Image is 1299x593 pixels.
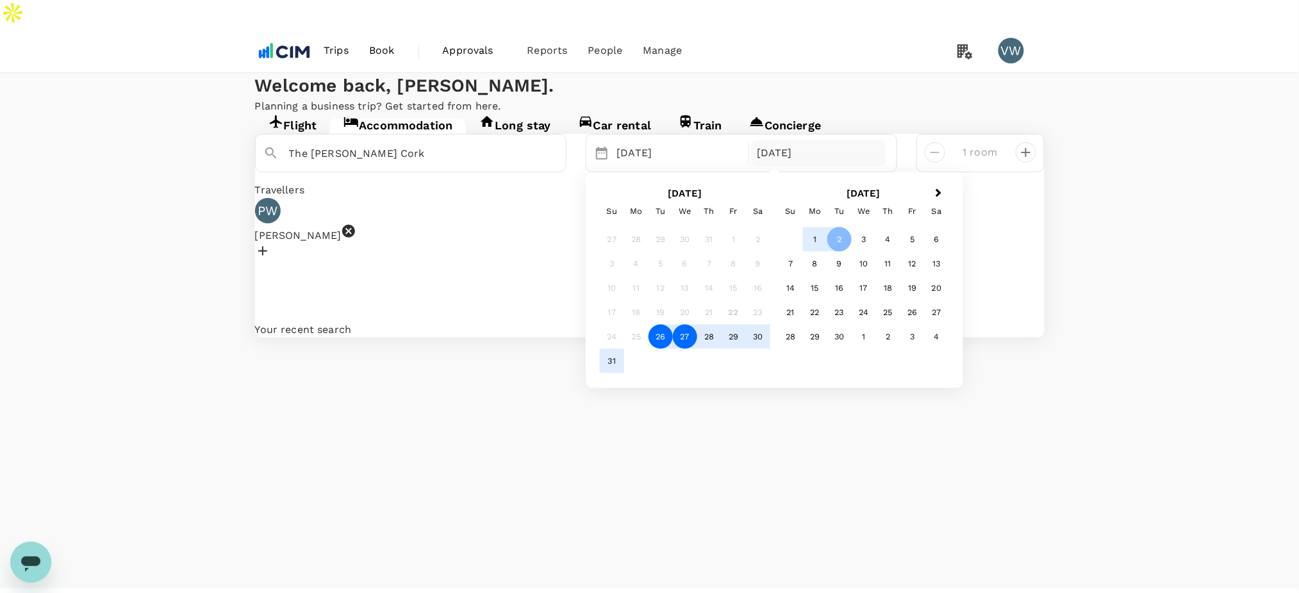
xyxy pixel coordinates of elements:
[803,199,827,223] div: Monday
[565,118,665,142] a: Car rental
[600,199,624,223] div: Sunday
[722,276,746,300] div: Not available Friday, August 15th, 2025
[596,188,775,199] h2: [DATE]
[925,276,949,300] div: Choose Saturday, September 20th, 2025
[722,325,746,349] div: Choose Friday, August 29th, 2025
[900,325,925,349] div: Choose Friday, October 3rd, 2025
[956,142,1005,163] input: Add rooms
[736,118,834,142] a: Concierge
[600,276,624,300] div: Not available Sunday, August 10th, 2025
[827,325,852,349] div: Choose Tuesday, September 30th, 2025
[779,325,803,349] div: Choose Sunday, September 28th, 2025
[803,227,827,252] div: Choose Monday, September 1st, 2025
[779,300,803,325] div: Choose Sunday, September 21st, 2025
[10,542,51,583] iframe: Button to launch messaging window
[697,252,722,276] div: Not available Thursday, August 7th, 2025
[330,118,466,142] a: Accommodation
[779,252,803,276] div: Choose Sunday, September 7th, 2025
[433,29,517,72] a: Approvals
[803,252,827,276] div: Choose Monday, September 8th, 2025
[722,300,746,325] div: Not available Friday, August 22nd, 2025
[925,252,949,276] div: Choose Saturday, September 13th, 2025
[876,199,900,223] div: Thursday
[827,276,852,300] div: Choose Tuesday, September 16th, 2025
[673,227,697,252] div: Not available Wednesday, July 30th, 2025
[876,300,900,325] div: Choose Thursday, September 25th, 2025
[359,29,405,72] a: Book
[255,118,331,142] a: Flight
[649,252,673,276] div: Not available Tuesday, August 5th, 2025
[600,325,624,349] div: Not available Sunday, August 24th, 2025
[803,325,827,349] div: Choose Monday, September 29th, 2025
[665,118,736,142] a: Train
[803,300,827,325] div: Choose Monday, September 22nd, 2025
[600,349,624,373] div: Choose Sunday, August 31st, 2025
[443,43,507,58] span: Approvals
[289,143,522,163] input: Search cities, hotels, work locations
[600,252,624,276] div: Not available Sunday, August 3rd, 2025
[673,300,697,325] div: Not available Wednesday, August 20th, 2025
[369,43,395,58] span: Book
[324,43,349,58] span: Trips
[827,199,852,223] div: Tuesday
[852,300,876,325] div: Choose Wednesday, September 24th, 2025
[925,227,949,252] div: Choose Saturday, September 6th, 2025
[624,227,649,252] div: Not available Monday, July 28th, 2025
[925,325,949,349] div: Choose Saturday, October 4th, 2025
[1016,142,1036,163] button: decrease
[649,325,673,349] div: Not available Tuesday, August 26th, 2025
[852,325,876,349] div: Choose Wednesday, October 1st, 2025
[852,199,876,223] div: Wednesday
[255,198,281,223] div: PW
[779,199,803,223] div: Sunday
[255,37,314,65] img: CIM ENVIRONMENTAL PTY LTD
[746,199,770,223] div: Saturday
[673,199,697,223] div: Wednesday
[746,276,770,300] div: Not available Saturday, August 16th, 2025
[752,140,886,166] div: [DATE]
[624,199,649,223] div: Monday
[255,229,342,241] span: [PERSON_NAME]
[900,199,925,223] div: Friday
[876,227,900,252] div: Choose Thursday, September 4th, 2025
[779,276,803,300] div: Choose Sunday, September 14th, 2025
[746,227,770,252] div: Not available Saturday, August 2nd, 2025
[925,300,949,325] div: Choose Saturday, September 27th, 2025
[255,198,1045,243] div: PW[PERSON_NAME]
[876,252,900,276] div: Choose Thursday, September 11th, 2025
[624,325,649,349] div: Not available Monday, August 25th, 2025
[900,227,925,252] div: Choose Friday, September 5th, 2025
[774,188,953,199] h2: [DATE]
[649,199,673,223] div: Tuesday
[697,227,722,252] div: Not available Thursday, July 31st, 2025
[827,252,852,276] div: Choose Tuesday, September 9th, 2025
[925,199,949,223] div: Saturday
[313,29,359,72] a: Trips
[600,227,770,373] div: Month August, 2025
[900,300,925,325] div: Choose Friday, September 26th, 2025
[852,227,876,252] div: Choose Wednesday, September 3rd, 2025
[876,276,900,300] div: Choose Thursday, September 18th, 2025
[900,276,925,300] div: Choose Friday, September 19th, 2025
[827,300,852,325] div: Choose Tuesday, September 23rd, 2025
[697,199,722,223] div: Thursday
[649,300,673,325] div: Not available Tuesday, August 19th, 2025
[466,118,564,142] a: Long stay
[673,276,697,300] div: Not available Wednesday, August 13th, 2025
[803,276,827,300] div: Choose Monday, September 15th, 2025
[600,227,624,252] div: Not available Sunday, July 27th, 2025
[588,43,623,58] span: People
[746,300,770,325] div: Not available Saturday, August 23rd, 2025
[930,184,950,205] button: Next Month
[600,300,624,325] div: Not available Sunday, August 17th, 2025
[697,276,722,300] div: Not available Thursday, August 14th, 2025
[624,252,649,276] div: Not available Monday, August 4th, 2025
[673,325,697,349] div: Choose Wednesday, August 27th, 2025
[612,140,747,166] div: [DATE]
[779,227,949,349] div: Month September, 2025
[624,276,649,300] div: Not available Monday, August 11th, 2025
[900,252,925,276] div: Choose Friday, September 12th, 2025
[255,73,1045,99] div: Welcome back , [PERSON_NAME] .
[649,276,673,300] div: Not available Tuesday, August 12th, 2025
[673,252,697,276] div: Not available Wednesday, August 6th, 2025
